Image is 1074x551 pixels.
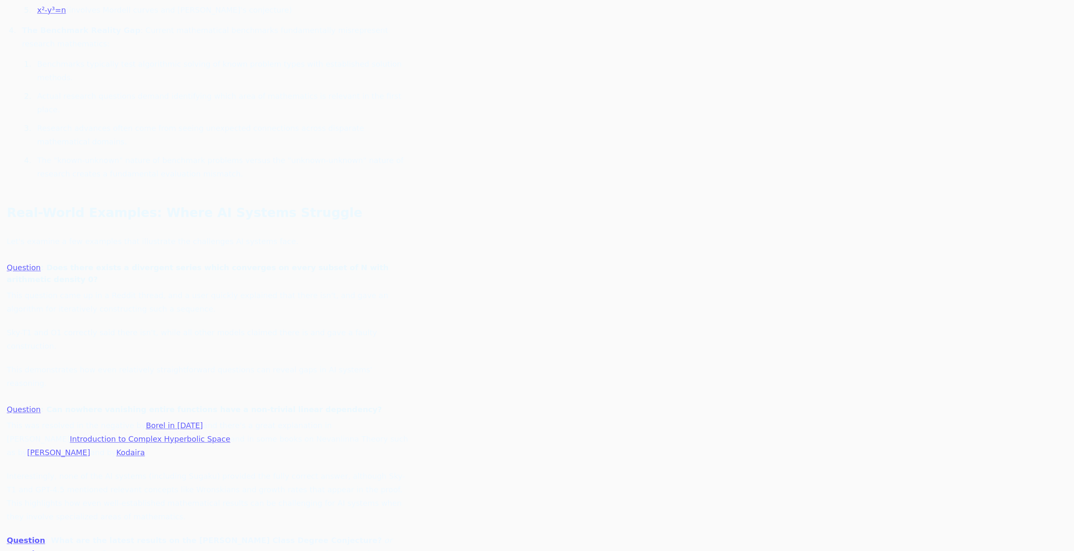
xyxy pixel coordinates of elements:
[45,536,382,545] b: : What are the latest results on the [PERSON_NAME] Class Degree Conjecture?
[7,470,412,524] p: Interestingly, none of the AI systems (including Sugaku) provided the fully correct answer, altho...
[34,122,412,149] li: Research advances often come from seeing unexpected connections across disparate mathematical dom...
[34,90,412,117] li: Actual research questions demand identifying which area of mathematics is relevant in the first p...
[7,235,412,248] p: Let's examine a few examples that illustrate the challenges AI systems face.
[7,326,412,353] p: Sky-T1 and O1 correctly said there isn't, while all other models claimed there is and gave a faul...
[7,363,412,390] p: This demonstrates how even relatively straightforward questions can reveal gaps in AI systems' re...
[22,26,141,35] b: The Benchmark Reality Gap
[27,448,90,457] a: [PERSON_NAME]
[7,289,412,316] p: This question came up in a Reddit thread, and a user quickly explained that there isn't, and gave...
[7,404,412,415] h4: : Can nowhere vanishing entire functions have a non-trivial linear dependency?
[19,24,412,181] li: : Current mathematical benchmarks fundamentally misrepresent research mathematics:
[7,405,41,414] a: Question
[146,421,203,430] a: Borel in [DATE]
[384,536,392,545] i: or
[37,5,66,14] a: x²-y³=n
[7,204,412,221] h2: Real-World Examples: Where AI Systems Struggle
[7,419,412,459] p: This was resolved in the negative by and there's a great explanation in [PERSON_NAME] and in some...
[7,536,45,545] a: Question
[7,263,41,272] a: Question
[34,154,412,181] li: The "known-unknown" nature of benchmark problems versus the "unknown-unknown" nature of research ...
[116,448,145,457] a: Kodaira
[34,57,412,84] li: Benchmarks typically test algorithmic solving of known problem types with established solution me...
[70,434,230,443] a: Introduction to Complex Hyperbolic Space
[34,3,412,17] li: (involves Mordell curves and [PERSON_NAME]'s conjecture)
[7,262,412,285] h4: : Does there exists a divergent series which converges on every subset of N with arithmetic densi...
